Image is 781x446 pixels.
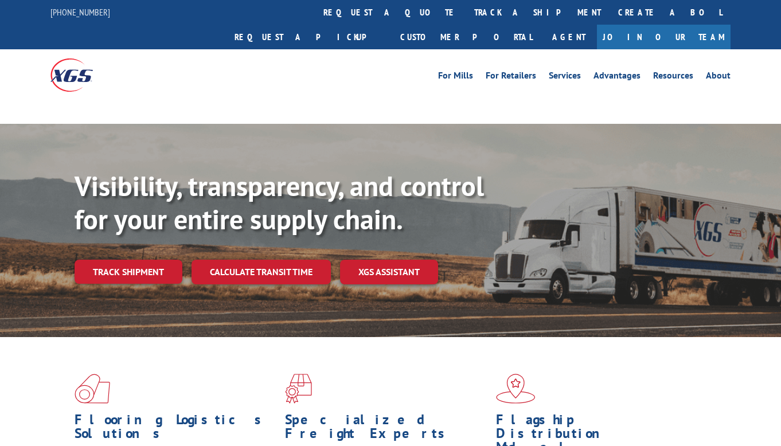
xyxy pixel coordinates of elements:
[706,71,731,84] a: About
[75,413,276,446] h1: Flooring Logistics Solutions
[438,71,473,84] a: For Mills
[653,71,693,84] a: Resources
[593,71,641,84] a: Advantages
[192,260,331,284] a: Calculate transit time
[285,374,312,404] img: xgs-icon-focused-on-flooring-red
[392,25,541,49] a: Customer Portal
[50,6,110,18] a: [PHONE_NUMBER]
[75,260,182,284] a: Track shipment
[340,260,438,284] a: XGS ASSISTANT
[549,71,581,84] a: Services
[75,374,110,404] img: xgs-icon-total-supply-chain-intelligence-red
[541,25,597,49] a: Agent
[486,71,536,84] a: For Retailers
[597,25,731,49] a: Join Our Team
[496,374,536,404] img: xgs-icon-flagship-distribution-model-red
[226,25,392,49] a: Request a pickup
[285,413,487,446] h1: Specialized Freight Experts
[75,168,484,237] b: Visibility, transparency, and control for your entire supply chain.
